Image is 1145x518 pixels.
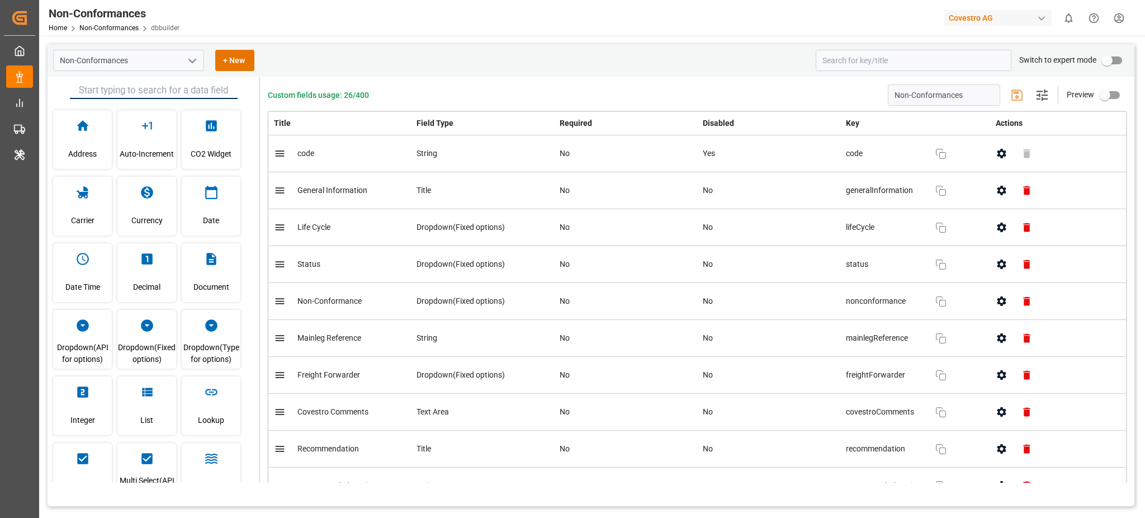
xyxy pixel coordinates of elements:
[297,481,375,490] span: Recommended Carrier
[554,246,697,283] td: No
[68,139,97,169] span: Address
[417,258,548,270] div: Dropdown(Fixed options)
[846,185,924,196] span: generalInformation
[846,148,924,159] span: code
[215,50,254,71] button: + New
[554,112,697,135] th: Required
[268,283,1127,320] tr: Non-ConformanceDropdown(Fixed options)NoNononconformance
[554,394,697,431] td: No
[70,82,238,99] input: Start typing to search for a data field
[846,480,924,492] span: recommendedCarrier
[816,50,1011,71] input: Search for key/title
[297,407,368,416] span: Covestro Comments
[417,369,548,381] div: Dropdown(Fixed options)
[131,205,163,236] span: Currency
[417,295,548,307] div: Dropdown(Fixed options)
[417,443,548,455] div: Title
[268,468,1127,505] tr: Recommended CarrierStringNoNorecommendedCarrier
[268,431,1127,468] tr: RecommendationTitleNoNorecommendation
[697,283,840,320] td: No
[268,320,1127,357] tr: Mainleg ReferenceStringNoNomainlegReference
[193,272,229,302] span: Document
[53,50,204,71] input: Type to search/select
[697,209,840,246] td: No
[554,320,697,357] td: No
[297,444,359,453] span: Recommendation
[554,431,697,468] td: No
[268,112,411,135] th: Title
[53,338,112,369] span: Dropdown(API for options)
[888,84,1000,106] input: Enter schema title
[417,332,548,344] div: String
[268,209,1127,246] tr: Life CycleDropdown(Fixed options)NoNolifeCycle
[554,209,697,246] td: No
[1019,55,1096,64] span: Switch to expert mode
[846,369,924,381] span: freightForwarder
[65,272,100,302] span: Date Time
[71,205,94,236] span: Carrier
[697,468,840,505] td: No
[117,472,176,502] span: Multi Select(API for options)
[846,258,924,270] span: status
[697,357,840,394] td: No
[417,406,548,418] div: Text Area
[417,185,548,196] div: Title
[697,431,840,468] td: No
[297,333,361,342] span: Mainleg Reference
[183,52,200,69] button: open menu
[554,468,697,505] td: No
[203,205,219,236] span: Date
[49,5,179,22] div: Non-Conformances
[297,296,362,305] span: Non-Conformance
[49,24,67,32] a: Home
[554,172,697,209] td: No
[1056,6,1081,31] button: show 0 new notifications
[846,222,924,233] span: lifeCycle
[191,139,231,169] span: CO2 Widget
[297,223,330,232] span: Life Cycle
[411,112,554,135] th: Field Type
[697,320,840,357] td: No
[204,472,219,502] span: Port
[846,406,924,418] span: covestroComments
[944,10,1052,26] div: Covestro AG
[697,394,840,431] td: No
[554,357,697,394] td: No
[297,260,320,269] span: Status
[268,135,1127,172] tr: codeStringNoYescode
[268,90,369,101] span: Custom fields usage: 26/400
[268,172,1127,209] tr: General InformationTitleNoNogeneralInformation
[1081,6,1106,31] button: Help Center
[417,148,548,159] div: String
[697,172,840,209] td: No
[198,405,224,435] span: Lookup
[297,149,314,158] span: code
[697,246,840,283] td: No
[554,283,697,320] td: No
[268,357,1127,394] tr: Freight ForwarderDropdown(Fixed options)NoNofreightForwarder
[1067,90,1094,99] span: Preview
[182,338,240,369] span: Dropdown(Type for options)
[79,24,139,32] a: Non-Conformances
[417,222,548,233] div: Dropdown(Fixed options)
[846,443,924,455] span: recommendation
[944,7,1056,29] button: Covestro AG
[297,370,360,379] span: Freight Forwarder
[120,139,174,169] span: Auto-Increment
[417,480,548,492] div: String
[846,332,924,344] span: mainlegReference
[297,186,367,195] span: General Information
[140,405,153,435] span: List
[697,112,840,135] th: Disabled
[63,472,102,502] span: Multi Select
[840,112,983,135] th: Key
[697,135,840,172] td: Yes
[133,272,160,302] span: Decimal
[846,295,924,307] span: nonconformance
[268,246,1127,283] tr: StatusDropdown(Fixed options)NoNostatus
[554,135,697,172] td: No
[117,338,176,369] span: Dropdown(Fixed options)
[983,112,1127,135] th: Actions
[268,394,1127,431] tr: Covestro CommentsText AreaNoNocovestroComments
[70,405,95,435] span: Integer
